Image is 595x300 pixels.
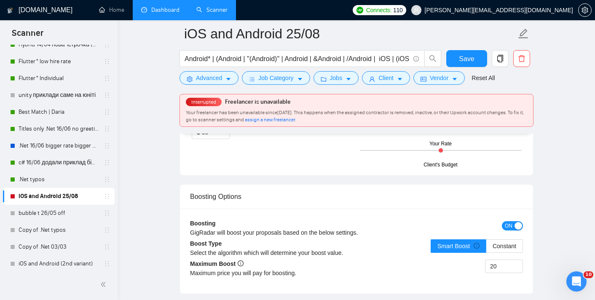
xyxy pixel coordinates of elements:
b: Boosting [190,220,216,227]
div: Maximum price you will pay for boosting. [190,268,356,278]
span: caret-down [297,76,303,82]
b: Boost Type [190,240,222,247]
span: Save [459,54,474,64]
span: Your freelancer has been unavailable since [DATE] . This happens when the assigned contractor is ... [186,110,524,123]
img: logo [7,4,13,17]
span: holder [104,244,110,250]
button: barsJob Categorycaret-down [242,71,310,85]
span: holder [104,126,110,132]
a: Flutter* Individual [19,70,99,87]
span: Jobs [330,73,343,83]
span: Connects: [366,5,391,15]
input: Search Freelance Jobs... [185,54,410,64]
span: 10 [584,271,593,278]
span: info-circle [413,56,419,62]
span: holder [104,176,110,183]
button: copy [492,50,509,67]
span: Client [378,73,394,83]
div: Select the algorithm which will determine your boost value. [190,248,356,257]
button: settingAdvancedcaret-down [180,71,239,85]
span: delete [514,55,530,62]
span: Vendor [430,73,448,83]
span: holder [104,142,110,149]
button: delete [513,50,530,67]
button: Save [446,50,487,67]
div: Boosting Options [190,185,523,209]
span: holder [104,41,110,48]
a: .Net 16/06 bigger rate bigger cover [19,137,99,154]
span: holder [104,92,110,99]
span: holder [104,159,110,166]
span: search [425,55,441,62]
a: Titles only .Net 16/06 no greetings [19,121,99,137]
span: user [413,7,419,13]
a: Best Match | Daria [19,104,99,121]
b: Maximum Boost [190,260,244,267]
span: double-left [100,280,109,289]
a: Copy of .Net 03/03 [19,238,99,255]
a: Reset All [472,73,495,83]
span: assign a new freelancer [245,117,295,123]
span: setting [187,76,193,82]
span: holder [104,193,110,200]
button: userClientcaret-down [362,71,410,85]
a: iOS and Android 25/08 [19,188,99,205]
span: Constant [493,243,516,249]
span: info-circle [238,260,244,266]
span: holder [104,260,110,267]
a: Flutter* low hire rate [19,53,99,70]
span: Job Category [258,73,293,83]
span: Scanner [5,27,50,45]
a: Copy of .Net typos [19,222,99,238]
button: search [424,50,441,67]
button: idcardVendorcaret-down [413,71,465,85]
span: Smart Boost [437,243,480,249]
a: searchScanner [196,6,228,13]
span: holder [104,75,110,82]
span: copy [492,55,508,62]
span: holder [104,109,110,115]
a: Hybrid 14/04 нова 1строчка (був вью 6,25%) [19,36,99,53]
span: 110 [393,5,402,15]
a: homeHome [99,6,124,13]
a: c# 16/06 додали приклад більший кавер [19,154,99,171]
div: GigRadar will boost your proposals based on the below settings. [190,228,440,237]
span: folder [321,76,327,82]
span: caret-down [225,76,231,82]
button: folderJobscaret-down [314,71,359,85]
img: upwork-logo.png [356,7,363,13]
span: holder [104,58,110,65]
a: dashboardDashboard [141,6,180,13]
iframe: Intercom live chat [566,271,587,292]
span: caret-down [397,76,403,82]
span: edit [518,28,529,39]
a: iOS and Android (2nd variant) [19,255,99,272]
div: Your Rate [429,140,452,148]
span: holder [104,227,110,233]
a: setting [578,7,592,13]
span: info-circle [474,243,480,249]
span: user [369,76,375,82]
div: Client's Budget [423,161,457,169]
button: setting [578,3,592,17]
span: caret-down [452,76,458,82]
span: idcard [421,76,426,82]
span: ON [505,221,512,230]
a: .Net typos [19,171,99,188]
span: bars [249,76,255,82]
a: bubble t 26/05 off [19,205,99,222]
a: unity приклади саме на юніті [19,87,99,104]
span: Advanced [196,73,222,83]
span: Interrupted [189,99,219,105]
span: Freelancer is unavailable [225,98,291,105]
input: Scanner name... [184,23,516,44]
span: caret-down [346,76,351,82]
span: holder [104,210,110,217]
